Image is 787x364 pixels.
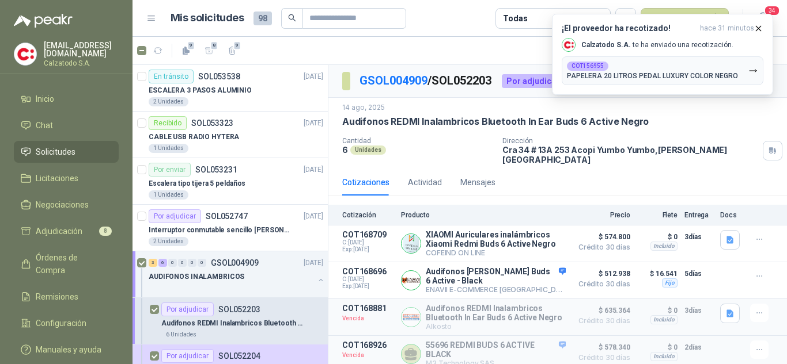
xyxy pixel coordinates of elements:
span: 34 [764,5,780,16]
span: Inicio [36,93,54,105]
a: 3 6 0 0 0 0 GSOL004909[DATE] AUDIFONOS INALAMBRICOS [149,256,326,293]
p: Calzatodo S.A. [44,60,119,67]
p: 6 [342,145,348,155]
p: Escalera tipo tijera 5 peldaños [149,178,245,189]
a: Solicitudes [14,141,119,163]
img: Company Logo [402,308,421,327]
p: Interruptor conmutable sencillo [PERSON_NAME] [149,225,292,236]
p: $ 0 [637,340,678,354]
div: Recibido [149,116,187,130]
p: Audifonos REDMI Inalambricos Bluetooth In Ear Buds 6 Active Negro [342,116,649,128]
p: Flete [637,211,678,219]
button: 9 [223,41,241,60]
h3: ¡El proveedor ha recotizado! [562,24,695,33]
b: COT156955 [572,63,604,69]
span: Crédito 30 días [573,354,630,361]
div: 2 Unidades [149,237,188,246]
p: ESCALERA 3 PASOS ALUMINIO [149,85,252,96]
span: $ 578.340 [573,340,630,354]
span: Remisiones [36,290,78,303]
div: Incluido [650,315,678,324]
a: Por adjudicarSOL052203Audifonos REDMI Inalambricos Bluetooth In Ear Buds 6 Active Negro6 Unidades [133,298,328,344]
div: 6 [158,259,167,267]
p: SOL053538 [198,72,240,81]
p: COFEIND ON LINE [426,248,566,257]
span: C: [DATE] [342,276,394,283]
span: 9 [187,41,195,50]
p: CABLE USB RADIO HYTERA [149,132,239,143]
p: Audifonos [PERSON_NAME] Buds 6 Active - Black [426,267,566,285]
div: Mensajes [460,176,495,189]
p: COT168709 [342,230,394,239]
p: Precio [573,211,630,219]
span: $ 512.938 [573,267,630,281]
p: SOL052204 [218,352,260,360]
p: Alkosto [426,322,566,331]
div: 3 [149,259,157,267]
p: 55696 REDMI BUDS 6 ACTIVE BLACK [426,340,566,359]
p: SOL052203 [218,305,260,313]
p: 3 días [684,230,713,244]
p: 14 ago, 2025 [342,102,385,113]
span: $ 574.800 [573,230,630,244]
span: Configuración [36,317,86,329]
p: [DATE] [304,118,323,129]
p: [DATE] [304,71,323,82]
div: Unidades [350,145,386,155]
div: Fijo [662,278,678,288]
p: SOL053323 [191,119,233,127]
span: hace 31 minutos [700,24,754,33]
p: 2 días [684,340,713,354]
a: Licitaciones [14,167,119,189]
p: XIAOMI Auriculares inalámbricos Xiaomi Redmi Buds 6 Active Negro [426,230,566,248]
a: RecibidoSOL053323[DATE] CABLE USB RADIO HYTERA1 Unidades [133,112,328,158]
p: / SOL052203 [360,72,493,90]
button: Nueva solicitud [641,8,729,29]
a: Órdenes de Compra [14,247,119,281]
b: Calzatodo S.A. [581,41,631,49]
a: Por enviarSOL053231[DATE] Escalera tipo tijera 5 peldaños1 Unidades [133,158,328,205]
button: 9 [177,41,195,60]
span: Exp: [DATE] [342,246,394,253]
img: Company Logo [402,271,421,290]
p: $ 16.541 [637,267,678,281]
a: Remisiones [14,286,119,308]
p: $ 0 [637,230,678,244]
span: Negociaciones [36,198,89,211]
span: Crédito 30 días [573,244,630,251]
div: 6 Unidades [161,330,201,339]
div: 1 Unidades [149,190,188,200]
span: Solicitudes [36,145,75,158]
p: Audifonos REDMI Inalambricos Bluetooth In Ear Buds 6 Active Negro [426,304,566,322]
p: [DATE] [304,211,323,222]
span: Adjudicación [36,225,82,237]
span: Crédito 30 días [573,281,630,288]
span: $ 635.364 [573,304,630,317]
button: 34 [752,8,773,29]
span: 8 [210,41,218,50]
p: 3 días [684,304,713,317]
span: 98 [253,12,272,25]
p: [DATE] [304,258,323,269]
p: COT168696 [342,267,394,276]
span: Exp: [DATE] [342,283,394,290]
p: COT168881 [342,304,394,313]
p: SOL052747 [206,212,248,220]
img: Company Logo [562,39,575,51]
div: 0 [188,259,196,267]
div: 0 [178,259,187,267]
p: Cotización [342,211,394,219]
p: Vencida [342,350,394,361]
div: Por enviar [149,163,191,177]
div: Por adjudicar [161,302,214,316]
div: 0 [168,259,177,267]
div: Incluido [650,352,678,361]
p: GSOL004909 [211,259,259,267]
div: Por adjudicar [502,74,564,88]
button: 8 [200,41,218,60]
p: te ha enviado una recotización. [581,40,733,50]
span: Manuales y ayuda [36,343,101,356]
span: 9 [233,41,241,50]
span: search [288,14,296,22]
img: Logo peakr [14,14,73,28]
